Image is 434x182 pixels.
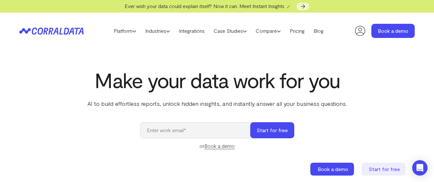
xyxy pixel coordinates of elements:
[209,26,251,36] a: Case Studies
[362,163,407,176] a: Start for free
[310,163,355,176] a: Book a demo
[140,122,257,138] input: Enter work email*
[125,3,292,9] span: Ever wish your data could explain itself? Now it can. Meet Instant Insights 🪄
[174,26,209,36] a: Integrations
[369,166,400,172] span: Start for free
[86,99,348,108] p: AI to build effortless reports, unlock hidden insights, and instantly answer all your business qu...
[309,26,328,36] a: Blog
[412,160,428,176] div: Open Intercom Messenger
[109,26,141,36] a: Platform
[285,26,309,36] a: Pricing
[141,26,174,36] a: Industries
[318,166,348,172] span: Book a demo
[250,122,294,138] button: Start for free
[204,143,235,149] a: Book a demo
[140,142,294,150] div: or
[251,26,285,36] a: Compare
[86,68,348,92] h1: Make your data work for you
[371,24,415,38] a: Book a demo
